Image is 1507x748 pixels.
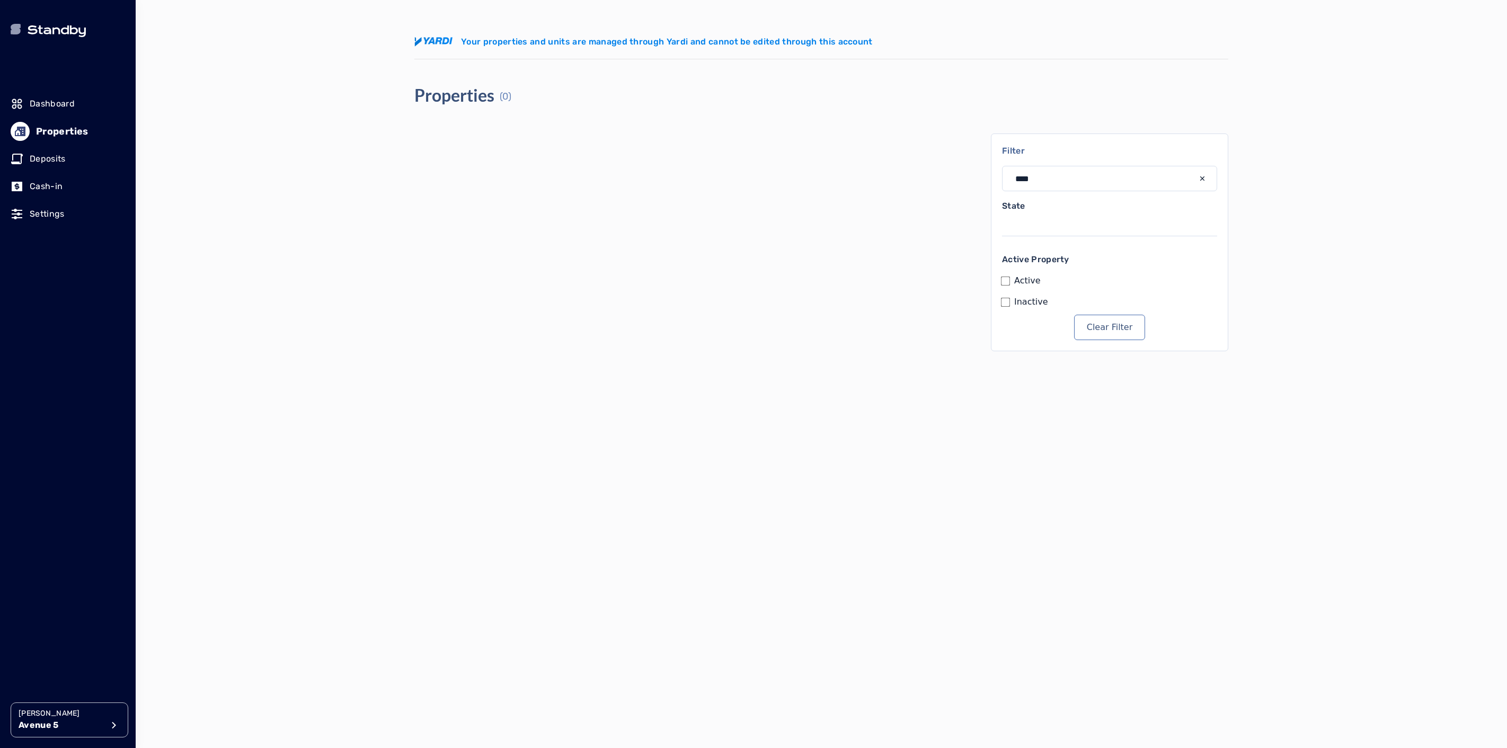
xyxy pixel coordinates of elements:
p: [PERSON_NAME] [19,708,103,719]
p: Your properties and units are managed through Yardi and cannot be edited through this account [461,35,873,48]
p: Filter [1002,145,1217,157]
a: Settings [11,202,125,226]
p: Avenue 5 [19,719,103,732]
button: Clear Filter [1074,315,1146,340]
div: input icon [1198,174,1207,183]
p: Deposits [30,153,66,165]
img: yardi [414,37,453,47]
p: Dashboard [30,97,75,110]
a: Cash-in [11,175,125,198]
p: Active Property [1002,253,1217,266]
h4: Properties [414,85,494,106]
button: [PERSON_NAME]Avenue 5 [11,702,128,737]
p: State [1002,200,1217,212]
label: Inactive [1014,296,1048,308]
a: Dashboard [11,92,125,115]
p: (0) [500,89,511,104]
p: Properties [36,124,88,139]
p: Settings [30,208,65,220]
p: Cash-in [30,180,63,193]
a: Deposits [11,147,125,171]
a: Properties [11,120,125,143]
label: Active [1014,274,1041,287]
